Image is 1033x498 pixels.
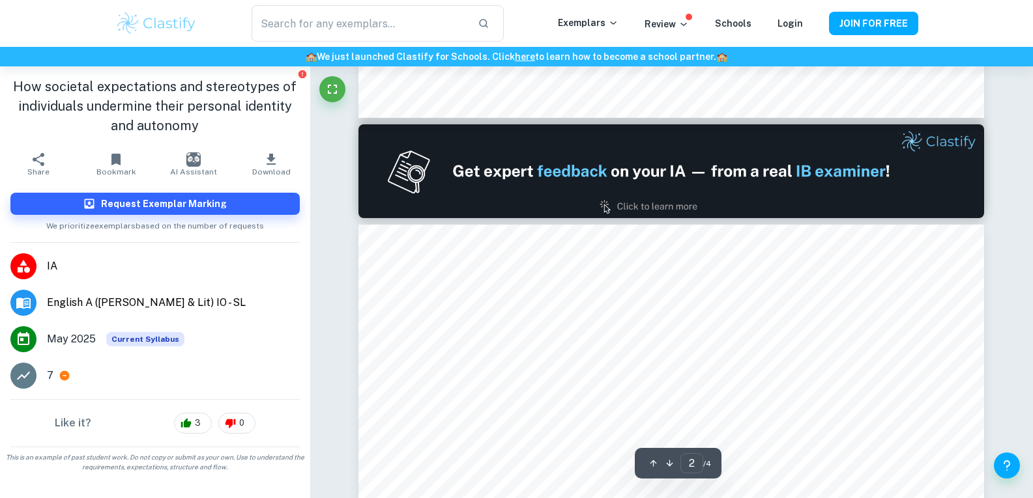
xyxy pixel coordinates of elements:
[515,51,535,62] a: here
[47,295,300,311] span: English A ([PERSON_NAME] & Lit) IO - SL
[715,18,751,29] a: Schools
[47,258,300,274] span: IA
[252,167,291,176] span: Download
[188,417,208,430] span: 3
[155,146,233,182] button: AI Assistant
[170,167,217,176] span: AI Assistant
[5,452,305,472] span: This is an example of past student work. Do not copy or submit as your own. Use to understand the...
[829,12,918,35] button: JOIN FOR FREE
[298,69,308,79] button: Report issue
[78,146,155,182] button: Bookmark
[3,49,1030,64] h6: We just launched Clastify for Schools. Click to learn how to become a school partner.
[233,146,310,182] button: Download
[218,413,255,434] div: 0
[994,452,1020,478] button: Help and Feedback
[319,76,345,102] button: Fullscreen
[252,5,467,42] input: Search for any exemplars...
[101,197,227,211] h6: Request Exemplar Marking
[358,124,984,218] img: Ad
[558,16,618,30] p: Exemplars
[174,413,212,434] div: 3
[716,51,727,62] span: 🏫
[10,77,300,135] h1: How societal expectations and stereotypes of individuals undermine their personal identity and au...
[106,332,184,346] span: Current Syllabus
[27,167,50,176] span: Share
[47,368,53,383] p: 7
[115,10,198,36] img: Clastify logo
[306,51,317,62] span: 🏫
[186,152,201,167] img: AI Assistant
[55,415,91,431] h6: Like it?
[96,167,136,176] span: Bookmark
[47,331,96,347] span: May 2025
[106,332,184,346] div: This exemplar is based on the current syllabus. Feel free to refer to it for inspiration/ideas wh...
[10,193,300,215] button: Request Exemplar Marking
[645,17,689,31] p: Review
[778,18,803,29] a: Login
[46,215,264,232] span: We prioritize exemplars based on the number of requests
[703,458,711,469] span: / 4
[232,417,252,430] span: 0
